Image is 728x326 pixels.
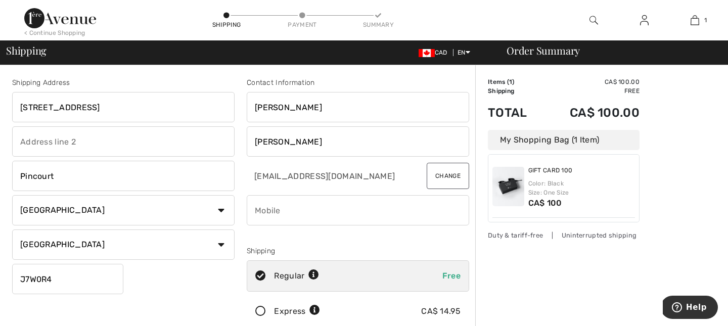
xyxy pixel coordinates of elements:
[589,14,598,26] img: search the website
[12,126,235,157] input: Address line 2
[24,8,96,28] img: 1ère Avenue
[12,161,235,191] input: City
[247,92,469,122] input: First name
[542,77,640,86] td: CA$ 100.00
[488,86,542,96] td: Shipping
[528,167,573,175] a: GIFT CARD 100
[670,14,719,26] a: 1
[704,16,707,25] span: 1
[488,96,542,130] td: Total
[247,195,469,225] input: Mobile
[247,126,469,157] input: Last name
[247,161,414,191] input: E-mail
[427,163,469,189] button: Change
[663,296,718,321] iframe: Opens a widget where you can find more information
[247,246,469,256] div: Shipping
[247,77,469,88] div: Contact Information
[12,92,235,122] input: Address line 1
[542,86,640,96] td: Free
[211,20,242,29] div: Shipping
[528,198,562,208] span: CA$ 100
[632,14,657,27] a: Sign In
[421,305,461,317] div: CA$ 14.95
[24,28,85,37] div: < Continue Shopping
[274,270,319,282] div: Regular
[542,96,640,130] td: CA$ 100.00
[509,78,512,85] span: 1
[442,271,461,281] span: Free
[488,77,542,86] td: Items ( )
[12,77,235,88] div: Shipping Address
[287,20,317,29] div: Payment
[458,49,470,56] span: EN
[419,49,451,56] span: CAD
[363,20,393,29] div: Summary
[494,45,722,56] div: Order Summary
[6,45,47,56] span: Shipping
[492,167,524,206] img: GIFT CARD 100
[691,14,699,26] img: My Bag
[640,14,649,26] img: My Info
[274,305,320,317] div: Express
[488,230,640,240] div: Duty & tariff-free | Uninterrupted shipping
[488,130,640,150] div: My Shopping Bag (1 Item)
[528,179,635,197] div: Color: Black Size: One Size
[419,49,435,57] img: Canadian Dollar
[12,264,123,294] input: Zip/Postal Code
